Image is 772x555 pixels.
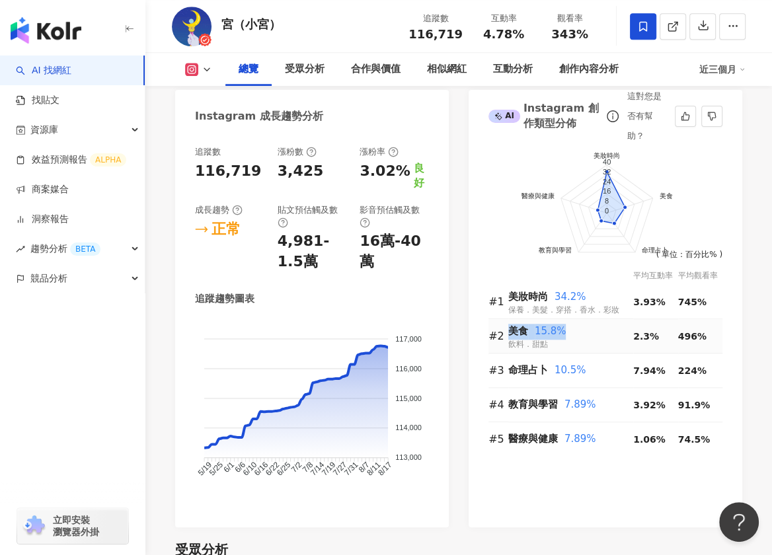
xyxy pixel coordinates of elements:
[264,460,282,478] tspan: 6/22
[195,109,323,124] div: Instagram 成長趨勢分析
[488,396,508,413] div: #4
[195,161,261,182] div: 116,719
[633,297,666,307] span: 3.93%
[414,161,429,191] div: 良好
[357,460,371,474] tspan: 8/7
[53,514,99,538] span: 立即安裝 瀏覽器外掛
[603,187,611,195] text: 16
[633,434,666,445] span: 1.06%
[627,87,670,146] div: 這對您是否有幫助？
[564,433,596,445] span: 7.89%
[351,61,401,77] div: 合作與價值
[678,400,711,410] span: 91.9%
[488,101,603,131] div: Instagram 創作類型分佈
[172,7,212,46] img: KOL Avatar
[221,16,281,32] div: 宮（小宮）
[278,231,347,272] div: 4,981-1.5萬
[395,424,422,431] tspan: 114,000
[360,231,429,272] div: 16萬-40萬
[508,291,548,303] span: 美妝時尚
[508,340,548,349] span: 飲料．甜點
[342,460,360,478] tspan: 7/31
[508,325,528,337] span: 美食
[241,460,259,478] tspan: 6/10
[483,28,524,41] span: 4.78%
[678,270,723,282] div: 平均觀看率
[633,400,666,410] span: 3.92%
[320,460,338,478] tspan: 7/19
[642,246,668,253] text: 命理占卜
[395,394,422,402] tspan: 115,000
[252,460,270,478] tspan: 6/16
[594,152,620,159] text: 美妝時尚
[212,219,241,240] div: 正常
[488,431,508,447] div: #5
[11,17,81,44] img: logo
[301,460,315,474] tspan: 7/8
[508,364,548,376] span: 命理占卜
[559,61,619,77] div: 創作內容分析
[408,27,463,41] span: 116,719
[555,291,586,303] span: 34.2%
[521,192,555,200] text: 醫療與健康
[508,433,558,445] span: 醫療與健康
[365,460,383,478] tspan: 8/11
[488,362,508,379] div: #3
[360,204,429,228] div: 影音預估觸及數
[16,244,25,254] span: rise
[289,460,304,474] tspan: 7/2
[488,328,508,344] div: #2
[30,234,100,264] span: 趨勢分析
[16,213,69,226] a: 洞察報告
[488,110,520,123] div: AI
[278,146,317,158] div: 漲粉數
[681,112,690,121] span: like
[195,292,254,306] div: 追蹤趨勢圖表
[360,161,410,182] div: 3.02%
[309,460,327,478] tspan: 7/14
[605,108,621,124] span: info-circle
[633,270,678,282] div: 平均互動率
[408,12,463,25] div: 追蹤數
[21,515,47,536] img: chrome extension
[603,158,611,166] text: 40
[659,192,672,200] text: 美食
[427,61,467,77] div: 相似網紅
[395,453,422,461] tspan: 113,000
[479,12,529,25] div: 互動率
[633,365,666,376] span: 7.94%
[678,297,707,307] span: 745%
[195,204,243,216] div: 成長趨勢
[221,460,236,474] tspan: 6/1
[285,61,325,77] div: 受眾分析
[535,325,566,337] span: 15.8%
[233,460,247,474] tspan: 6/6
[488,293,508,310] div: #1
[545,12,595,25] div: 觀看率
[719,502,759,542] iframe: Help Scout Beacon - Open
[493,61,533,77] div: 互動分析
[16,153,126,166] a: 效益預測報告ALPHA
[275,460,293,478] tspan: 6/25
[196,460,214,478] tspan: 5/19
[278,204,347,228] div: 貼文預估觸及數
[539,246,572,253] text: 教育與學習
[678,331,707,342] span: 496%
[564,398,596,410] span: 7.89%
[16,183,69,196] a: 商案媒合
[603,177,611,185] text: 24
[376,460,394,478] tspan: 8/17
[30,115,58,145] span: 資源庫
[16,94,59,107] a: 找貼文
[395,364,422,372] tspan: 116,000
[699,59,746,80] div: 近三個月
[508,398,558,410] span: 教育與學習
[278,161,324,182] div: 3,425
[70,242,100,256] div: BETA
[331,460,349,478] tspan: 7/27
[395,335,422,343] tspan: 117,000
[16,64,71,77] a: searchAI 找網紅
[360,146,399,158] div: 漲粉率
[603,168,611,176] text: 32
[605,206,609,214] text: 0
